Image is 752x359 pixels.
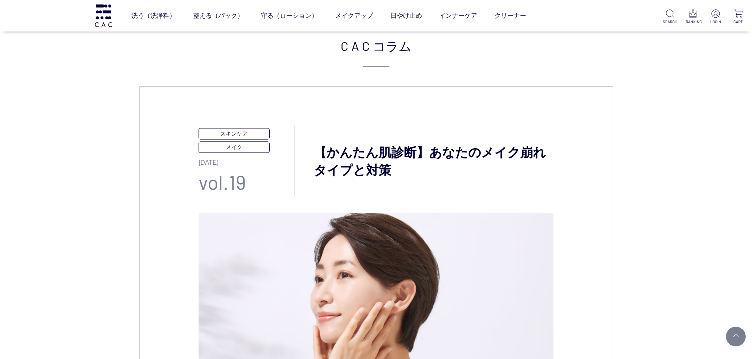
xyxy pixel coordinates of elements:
p: CART [731,19,746,25]
p: LOGIN [708,19,723,25]
p: スキンケア [199,128,270,140]
p: メイク [199,141,270,153]
p: SEARCH [663,19,677,25]
p: [DATE] [199,153,294,167]
a: メイクアップ [335,5,373,27]
a: CART [731,9,746,25]
a: 洗う（洗浄料） [131,5,176,27]
a: SEARCH [663,9,677,25]
span: コラム [373,36,412,55]
a: 整える（パック） [193,5,244,27]
a: インナーケア [439,5,477,27]
a: 日やけ止め [390,5,422,27]
h2: CAC [139,36,613,67]
h3: 【かんたん肌診断】あなたのメイク崩れタイプと対策 [294,144,553,179]
a: 守る（ローション） [261,5,318,27]
p: RANKING [686,19,700,25]
a: LOGIN [708,9,723,25]
img: logo [94,4,113,27]
p: vol.19 [199,167,294,197]
a: クリーナー [495,5,526,27]
a: RANKING [686,9,700,25]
